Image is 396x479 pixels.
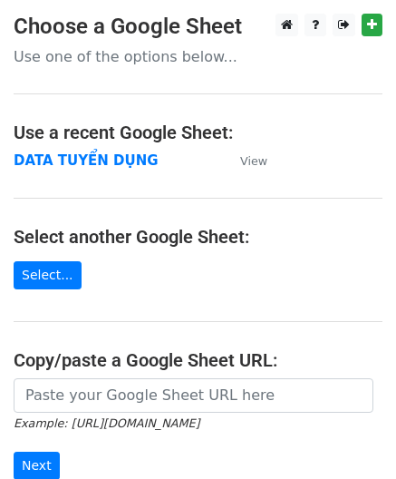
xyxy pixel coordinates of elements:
a: Select... [14,261,82,289]
h3: Choose a Google Sheet [14,14,382,40]
input: Paste your Google Sheet URL here [14,378,373,413]
h4: Copy/paste a Google Sheet URL: [14,349,382,371]
h4: Use a recent Google Sheet: [14,122,382,143]
h4: Select another Google Sheet: [14,226,382,248]
a: View [222,152,267,169]
small: Example: [URL][DOMAIN_NAME] [14,416,199,430]
small: View [240,154,267,168]
p: Use one of the options below... [14,47,382,66]
a: DATA TUYỂN DỤNG [14,152,159,169]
